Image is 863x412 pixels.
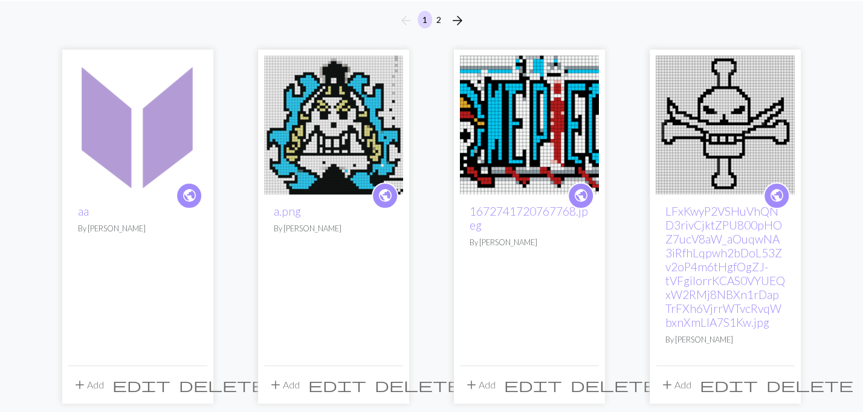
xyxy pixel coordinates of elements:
span: public [574,186,589,205]
span: delete [766,376,853,393]
span: add [464,376,479,393]
img: a.png [264,56,403,195]
button: Delete [175,373,270,396]
span: delete [570,376,658,393]
p: By [PERSON_NAME] [78,223,198,234]
a: public [176,182,202,209]
span: public [378,186,393,205]
span: add [660,376,674,393]
button: Add [656,373,696,396]
button: Add [264,373,304,396]
button: Edit [304,373,370,396]
button: Delete [566,373,662,396]
a: aa [78,204,89,218]
img: LFxKwyP2VSHuVhQND3rivCjktZPU800pHOZ7ucV8aW_aOuqwNA3iRfhLqpwh2bDoL53Zv2oP4m6tHgfOgZJ-tVFgilorrKCAS... [656,56,795,195]
span: edit [504,376,562,393]
i: public [574,184,589,208]
span: delete [375,376,462,393]
a: aa [68,118,207,129]
a: public [567,182,594,209]
button: 2 [431,11,446,28]
a: 1672741720767768.jpeg [470,204,588,232]
span: delete [179,376,266,393]
a: a.png [274,204,301,218]
span: public [182,186,197,205]
button: 1 [418,11,432,28]
button: Add [460,373,500,396]
p: By [PERSON_NAME] [665,334,785,346]
button: Edit [108,373,175,396]
i: public [378,184,393,208]
a: 1672741720767768.jpeg [460,118,599,129]
a: public [763,182,790,209]
span: edit [112,376,170,393]
i: public [769,184,784,208]
a: LFxKwyP2VSHuVhQND3rivCjktZPU800pHOZ7ucV8aW_aOuqwNA3iRfhLqpwh2bDoL53Zv2oP4m6tHgfOgZJ-tVFgilorrKCAS... [656,118,795,129]
button: Delete [370,373,466,396]
span: arrow_forward [450,12,465,29]
a: LFxKwyP2VSHuVhQND3rivCjktZPU800pHOZ7ucV8aW_aOuqwNA3iRfhLqpwh2bDoL53Zv2oP4m6tHgfOgZJ-tVFgilorrKCAS... [665,204,785,329]
i: Edit [504,378,562,392]
span: edit [700,376,758,393]
i: Edit [308,378,366,392]
span: add [268,376,283,393]
span: edit [308,376,366,393]
nav: Page navigation [394,11,470,30]
button: Edit [500,373,566,396]
p: By [PERSON_NAME] [470,237,589,248]
img: aa [68,56,207,195]
img: 1672741720767768.jpeg [460,56,599,195]
i: Next [450,13,465,28]
a: a.png [264,118,403,129]
span: add [73,376,87,393]
button: Add [68,373,108,396]
i: public [182,184,197,208]
p: By [PERSON_NAME] [274,223,393,234]
button: Edit [696,373,762,396]
button: Next [445,11,470,30]
button: Delete [762,373,858,396]
a: public [372,182,398,209]
i: Edit [700,378,758,392]
i: Edit [112,378,170,392]
span: public [769,186,784,205]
